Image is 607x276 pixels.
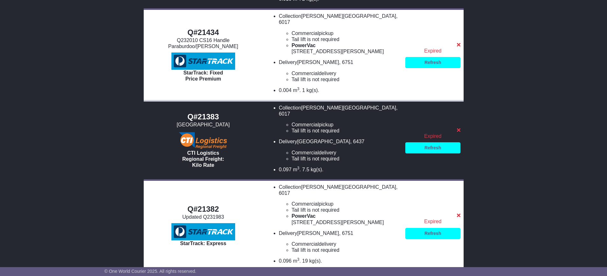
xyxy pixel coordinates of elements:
[292,207,399,213] li: Tail lift is not required
[297,60,339,65] span: [PERSON_NAME]
[405,133,460,139] div: Expired
[292,42,399,48] div: PowerVac
[297,257,300,262] sup: 3
[350,139,364,144] span: , 6437
[171,53,235,70] img: StarTrack: Fixed Price Premium
[147,37,260,49] div: Q232010 CS16 Handle Paraburdoo/[PERSON_NAME]
[171,223,235,240] img: StarTrack: Express
[292,219,399,225] div: [STREET_ADDRESS][PERSON_NAME]
[405,228,460,239] a: Refresh
[292,71,319,76] span: Commercial
[405,57,460,68] a: Refresh
[301,184,396,190] span: [PERSON_NAME][GEOGRAPHIC_DATA]
[279,88,292,93] span: 0.004
[311,167,323,172] span: kg(s).
[309,258,322,264] span: kg(s).
[180,241,226,246] span: StarTrack: Express
[405,218,460,224] div: Expired
[292,122,399,128] li: pickup
[279,138,399,162] li: Delivery
[292,128,399,134] li: Tail lift is not required
[292,156,399,162] li: Tail lift is not required
[292,48,399,54] div: [STREET_ADDRESS][PERSON_NAME]
[183,70,223,81] span: StarTrack: Fixed Price Premium
[292,201,399,207] li: pickup
[279,105,399,134] li: Collection
[279,105,398,117] span: , 6017
[292,31,319,36] span: Commercial
[292,150,319,155] span: Commercial
[302,88,305,93] span: 1
[297,87,300,91] sup: 3
[279,184,399,225] li: Collection
[279,13,399,54] li: Collection
[292,150,399,156] li: delivery
[302,258,308,264] span: 19
[292,30,399,36] li: pickup
[177,131,229,150] img: CTI Logistics Regional Freight: Kilo Rate
[292,76,399,82] li: Tail lift is not required
[147,205,260,214] div: Q#21382
[302,167,309,172] span: 7.5
[279,13,398,25] span: , 6017
[292,241,399,247] li: delivery
[182,150,224,168] span: CTI Logistics Regional Freight: Kilo Rate
[292,247,399,253] li: Tail lift is not required
[297,139,350,144] span: [GEOGRAPHIC_DATA]
[279,258,292,264] span: 0.096
[293,88,300,93] span: m .
[405,142,460,153] a: Refresh
[292,122,319,127] span: Commercial
[293,167,300,172] span: m .
[293,258,300,264] span: m .
[292,70,399,76] li: delivery
[279,230,399,253] li: Delivery
[292,241,319,247] span: Commercial
[297,230,339,236] span: [PERSON_NAME]
[292,201,319,207] span: Commercial
[297,166,300,170] sup: 3
[301,105,396,110] span: [PERSON_NAME][GEOGRAPHIC_DATA]
[301,13,396,19] span: [PERSON_NAME][GEOGRAPHIC_DATA]
[279,167,292,172] span: 0.097
[147,28,260,37] div: Q#21434
[279,59,399,82] li: Delivery
[307,88,319,93] span: kg(s).
[339,60,353,65] span: , 6751
[292,36,399,42] li: Tail lift is not required
[147,122,260,128] div: [GEOGRAPHIC_DATA]
[339,230,353,236] span: , 6751
[147,112,260,122] div: Q#21383
[405,48,460,54] div: Expired
[147,214,260,220] div: Updated Q231983
[105,269,197,274] span: © One World Courier 2025. All rights reserved.
[279,184,398,196] span: , 6017
[292,213,399,219] div: PowerVac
